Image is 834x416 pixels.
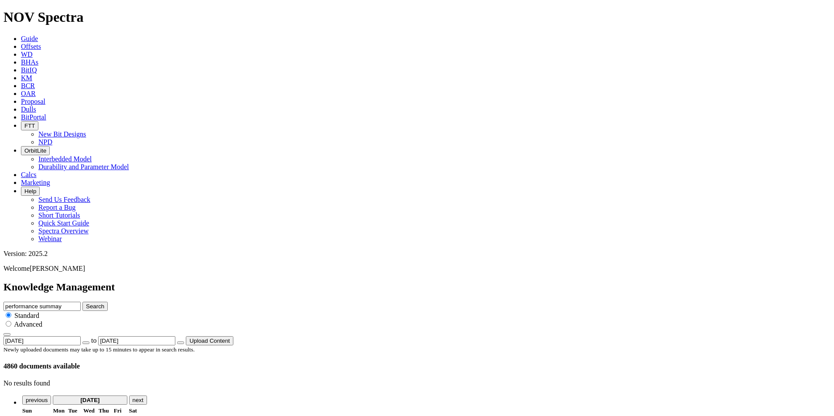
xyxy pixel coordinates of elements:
[3,281,831,293] h2: Knowledge Management
[26,397,48,403] span: previous
[38,219,89,227] a: Quick Start Guide
[24,188,36,194] span: Help
[98,336,175,345] input: End
[21,66,37,74] a: BitIQ
[99,407,109,414] small: Thursday
[3,379,831,387] p: No results found
[186,336,233,345] button: Upload Content
[91,337,96,344] span: to
[21,179,50,186] a: Marketing
[21,113,46,121] a: BitPortal
[21,98,45,105] a: Proposal
[14,321,42,328] span: Advanced
[38,204,75,211] a: Report a Bug
[3,346,195,353] small: Newly uploaded documents may take up to 15 minutes to appear in search results.
[3,250,831,258] div: Version: 2025.2
[21,82,35,89] a: BCR
[129,396,147,405] button: next
[22,396,51,405] button: previous
[21,51,33,58] a: WD
[3,302,81,311] input: e.g. Smoothsteer Record
[3,9,831,25] h1: NOV Spectra
[38,227,89,235] a: Spectra Overview
[38,235,62,242] a: Webinar
[129,407,137,414] small: Saturday
[24,123,35,129] span: FTT
[38,211,80,219] a: Short Tutorials
[21,171,37,178] a: Calcs
[38,138,52,146] a: NPD
[3,265,831,273] p: Welcome
[21,121,38,130] button: FTT
[53,407,65,414] small: Monday
[21,90,36,97] a: OAR
[21,35,38,42] a: Guide
[82,302,108,311] button: Search
[133,397,144,403] span: next
[14,312,39,319] span: Standard
[21,58,38,66] a: BHAs
[21,106,36,113] a: Dulls
[38,130,86,138] a: New Bit Designs
[21,187,40,196] button: Help
[38,155,92,163] a: Interbedded Model
[68,407,77,414] small: Tuesday
[21,146,50,155] button: OrbitLite
[3,362,831,370] h4: 4860 documents available
[24,147,46,154] span: OrbitLite
[114,407,122,414] small: Friday
[21,74,32,82] a: KM
[3,336,81,345] input: Start
[22,407,32,414] small: Sunday
[30,265,85,272] span: [PERSON_NAME]
[80,397,99,403] strong: [DATE]
[83,407,95,414] small: Wednesday
[21,43,41,50] a: Offsets
[38,196,90,203] a: Send Us Feedback
[38,163,129,170] a: Durability and Parameter Model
